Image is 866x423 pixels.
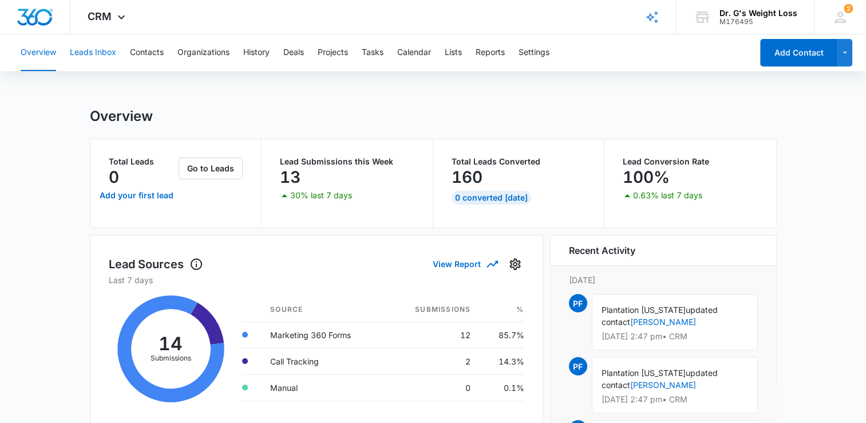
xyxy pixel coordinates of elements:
[569,357,587,375] span: PF
[243,34,270,71] button: History
[290,191,352,199] p: 30% last 7 days
[630,380,696,390] a: [PERSON_NAME]
[633,191,702,199] p: 0.63% last 7 days
[179,158,243,179] button: Go to Leads
[433,254,497,274] button: View Report
[109,168,119,186] p: 0
[623,168,670,186] p: 100%
[283,34,304,71] button: Deals
[480,374,524,401] td: 0.1%
[261,322,386,348] td: Marketing 360 Forms
[109,158,177,166] p: Total Leads
[177,34,230,71] button: Organizations
[844,4,853,13] div: notifications count
[844,4,853,13] span: 2
[318,34,348,71] button: Projects
[179,163,243,173] a: Go to Leads
[280,168,300,186] p: 13
[280,158,414,166] p: Lead Submissions this Week
[602,332,748,340] p: [DATE] 2:47 pm • CRM
[90,108,153,125] h1: Overview
[445,34,462,71] button: Lists
[480,322,524,348] td: 85.7%
[261,297,386,322] th: Source
[569,244,635,257] h6: Recent Activity
[88,10,112,22] span: CRM
[386,297,480,322] th: Submissions
[760,39,837,66] button: Add Contact
[630,317,696,327] a: [PERSON_NAME]
[397,34,431,71] button: Calendar
[261,374,386,401] td: Manual
[130,34,164,71] button: Contacts
[719,9,797,18] div: account name
[623,158,758,166] p: Lead Conversion Rate
[97,182,177,209] a: Add your first lead
[452,158,586,166] p: Total Leads Converted
[602,368,686,378] span: Plantation [US_STATE]
[569,274,758,286] p: [DATE]
[519,34,549,71] button: Settings
[109,256,203,273] h1: Lead Sources
[386,374,480,401] td: 0
[602,305,686,315] span: Plantation [US_STATE]
[109,274,524,286] p: Last 7 days
[602,395,748,404] p: [DATE] 2:47 pm • CRM
[386,348,480,374] td: 2
[362,34,383,71] button: Tasks
[480,348,524,374] td: 14.3%
[569,294,587,312] span: PF
[386,322,480,348] td: 12
[70,34,116,71] button: Leads Inbox
[506,255,524,273] button: Settings
[452,191,531,205] div: 0 Converted [DATE]
[21,34,56,71] button: Overview
[480,297,524,322] th: %
[261,348,386,374] td: Call Tracking
[476,34,505,71] button: Reports
[719,18,797,26] div: account id
[452,168,483,186] p: 160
